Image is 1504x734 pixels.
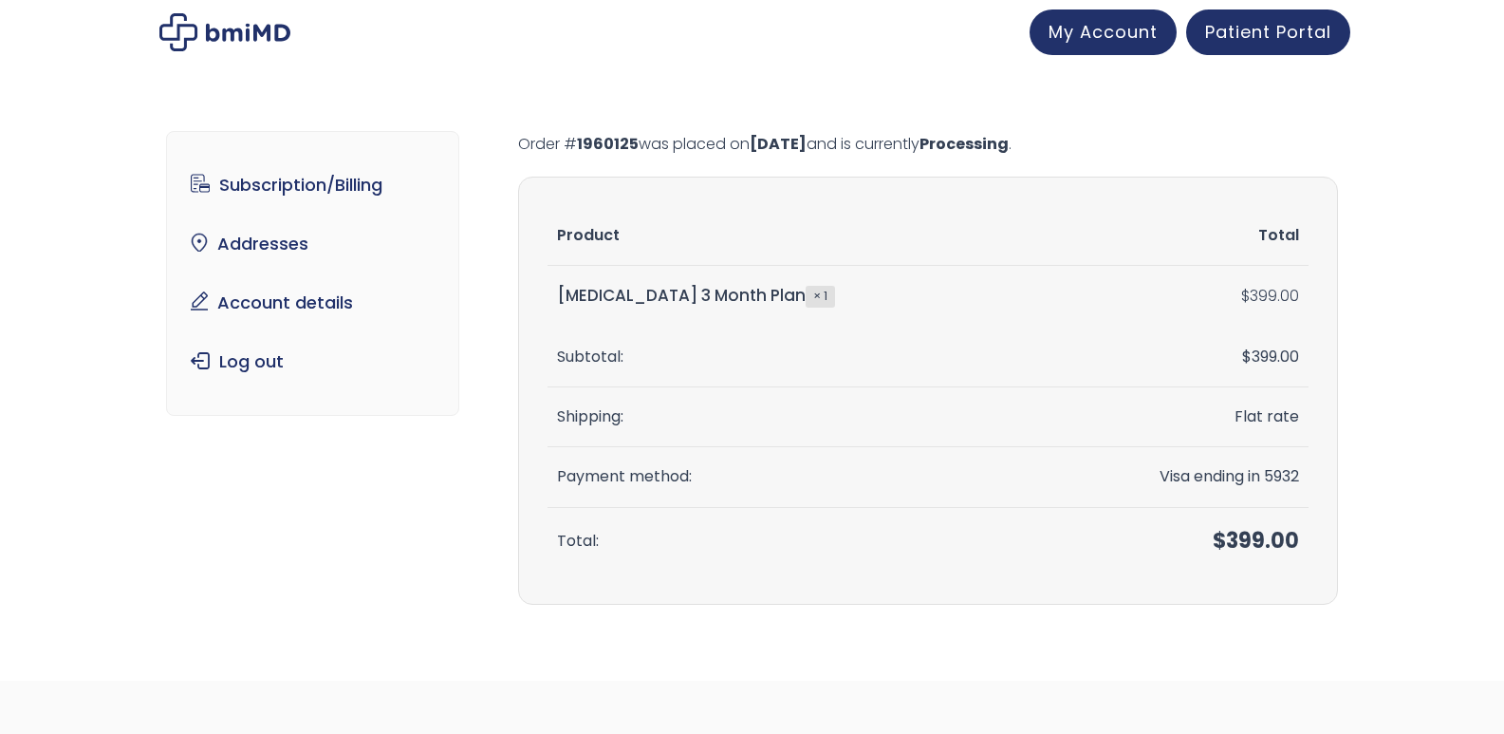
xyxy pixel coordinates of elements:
[1186,9,1350,55] a: Patient Portal
[1241,285,1299,307] bdi: 399.00
[1242,346,1252,367] span: $
[181,283,444,323] a: Account details
[548,447,1044,507] th: Payment method:
[548,328,1044,387] th: Subtotal:
[806,286,835,307] strong: × 1
[1213,526,1226,555] span: $
[166,131,459,416] nav: Account pages
[548,206,1044,266] th: Product
[548,266,1044,327] td: [MEDICAL_DATA] 3 Month Plan
[181,165,444,205] a: Subscription/Billing
[577,133,639,155] mark: 1960125
[181,224,444,264] a: Addresses
[1044,206,1309,266] th: Total
[159,13,290,51] img: My account
[750,133,807,155] mark: [DATE]
[1241,285,1250,307] span: $
[181,342,444,382] a: Log out
[1030,9,1177,55] a: My Account
[1049,20,1158,44] span: My Account
[548,508,1044,575] th: Total:
[1044,387,1309,447] td: Flat rate
[1242,346,1299,367] span: 399.00
[518,131,1338,158] p: Order # was placed on and is currently .
[548,387,1044,447] th: Shipping:
[1205,20,1331,44] span: Patient Portal
[919,133,1009,155] mark: Processing
[1213,526,1299,555] span: 399.00
[1044,447,1309,507] td: Visa ending in 5932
